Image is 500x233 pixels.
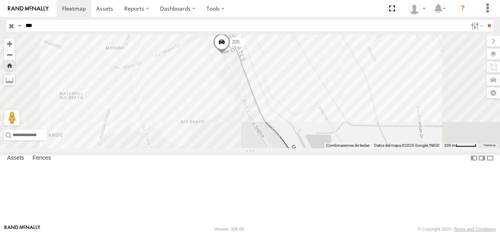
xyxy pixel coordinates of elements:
button: Zoom Home [4,60,15,71]
a: Visit our Website [4,225,40,233]
label: Dock Summary Table to the Right [478,153,486,164]
a: Terms and Conditions [454,227,496,231]
button: Arrastra al hombrecito al mapa para abrir Street View [4,110,20,126]
label: Fences [29,153,55,164]
label: Assets [3,153,28,164]
div: Version: 306.00 [214,227,244,231]
div: © Copyright 2025 - [417,227,496,231]
label: Measure [4,75,15,86]
div: antonio fernandez [406,3,428,15]
span: 205 [232,40,240,45]
img: rand-logo.svg [8,6,49,11]
label: Search Query [17,20,23,31]
button: Escala del mapa: 200 m por 49 píxeles [442,143,479,148]
span: Datos del mapa ©2025 Google, INEGI [374,143,439,147]
label: Search Filter Options [468,20,485,31]
label: Hide Summary Table [486,153,494,164]
label: Map Settings [487,87,500,98]
button: Zoom out [4,49,15,60]
button: Combinaciones de teclas [326,143,369,148]
button: Zoom in [4,38,15,49]
label: Dock Summary Table to the Left [470,153,478,164]
a: Términos [483,144,496,147]
i: ? [456,2,469,15]
span: 200 m [444,143,456,147]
